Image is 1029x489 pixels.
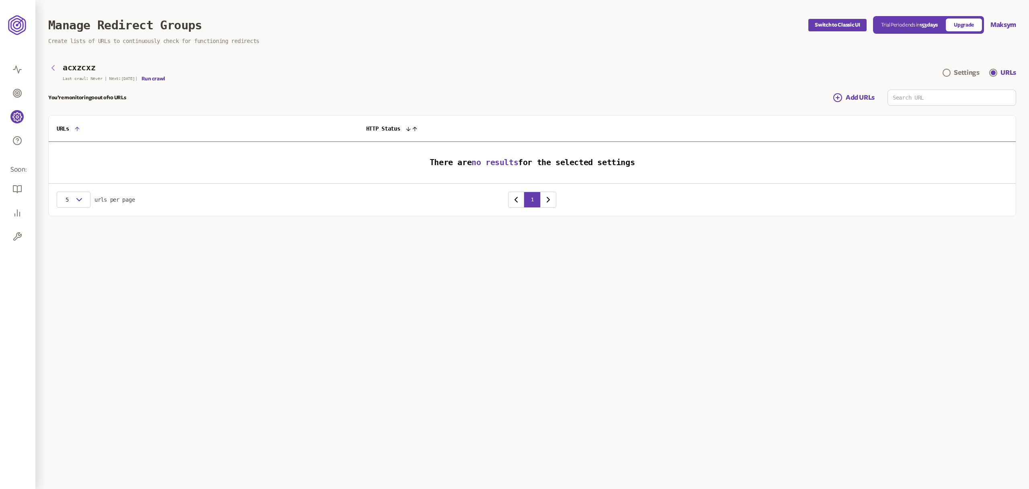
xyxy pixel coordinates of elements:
p: Trial Period ends in [881,22,938,28]
h3: There are for the selected settings [57,158,1008,167]
button: Run crawl [141,76,165,82]
h3: acxzcxz [63,63,95,72]
input: Search URL [888,90,1016,105]
p: Create lists of URLs to continuously check for functioning redirects [48,38,1016,44]
div: Navigation [943,68,1016,78]
button: 1 [524,192,540,208]
div: URLs [1000,68,1016,78]
a: Settings [943,68,979,78]
div: Settings [954,68,979,78]
span: urls per page [94,196,135,203]
button: Maksym [990,20,1016,30]
p: You’re monitoring 0 out of 10 URLs [48,94,126,101]
span: no results [471,158,518,167]
button: 5 [57,192,90,208]
a: Add URLs [833,93,875,102]
span: 5 [63,196,71,203]
p: Last crawl: Never | Next: [DATE] | [63,76,137,81]
span: 153 days [920,22,938,28]
a: Upgrade [946,18,982,31]
button: Switch to Classic UI [808,19,866,31]
a: URLs [989,68,1016,78]
span: Add URLs [846,93,875,102]
span: HTTP Status [366,125,400,132]
h1: Manage Redirect Groups [48,18,202,32]
span: URLs [57,125,69,132]
span: Soon: [10,165,25,174]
